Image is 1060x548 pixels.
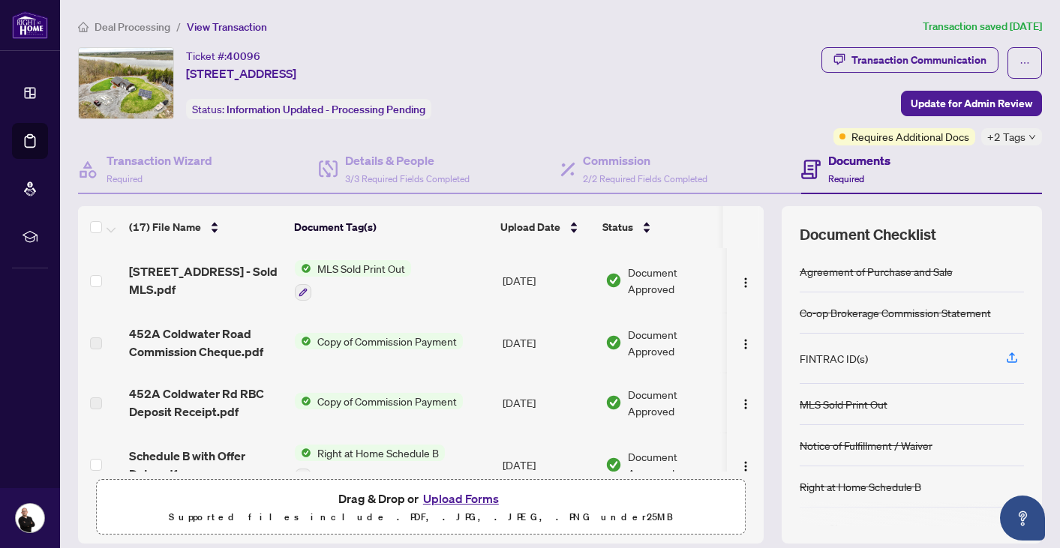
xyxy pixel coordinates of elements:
div: Notice of Fulfillment / Waiver [800,437,932,454]
span: Copy of Commission Payment [311,393,463,409]
div: Ticket #: [186,47,260,64]
span: Document Approved [628,264,722,297]
img: Logo [740,398,752,410]
td: [DATE] [497,313,599,373]
span: Deal Processing [95,20,170,34]
span: View Transaction [187,20,267,34]
span: 452A Coldwater Rd RBC Deposit Receipt.pdf [129,385,283,421]
div: Status: [186,99,431,119]
td: [DATE] [497,248,599,313]
th: Upload Date [494,206,596,248]
span: [STREET_ADDRESS] - Sold MLS.pdf [129,262,283,298]
span: Status [602,219,633,235]
div: Right at Home Schedule B [800,478,921,495]
button: Status IconMLS Sold Print Out [295,260,411,301]
span: Required [107,173,143,184]
img: Logo [740,338,752,350]
th: (17) File Name [123,206,288,248]
button: Logo [734,268,758,292]
button: Logo [734,453,758,477]
th: Status [596,206,724,248]
img: Logo [740,277,752,289]
button: Update for Admin Review [901,91,1042,116]
div: MLS Sold Print Out [800,396,887,412]
button: Transaction Communication [821,47,998,73]
span: Information Updated - Processing Pending [227,103,425,116]
td: [DATE] [497,433,599,497]
img: Status Icon [295,393,311,409]
span: Drag & Drop orUpload FormsSupported files include .PDF, .JPG, .JPEG, .PNG under25MB [97,480,745,535]
span: (17) File Name [129,219,201,235]
div: Agreement of Purchase and Sale [800,263,953,280]
button: Logo [734,331,758,355]
span: 3/3 Required Fields Completed [345,173,470,184]
button: Status IconCopy of Commission Payment [295,393,463,409]
span: +2 Tags [987,128,1025,145]
h4: Documents [828,151,890,169]
span: 452A Coldwater Road Commission Cheque.pdf [129,325,283,361]
span: Right at Home Schedule B [311,445,445,461]
h4: Details & People [345,151,470,169]
img: logo [12,11,48,39]
span: Required [828,173,864,184]
span: Drag & Drop or [338,489,503,508]
h4: Transaction Wizard [107,151,212,169]
img: Status Icon [295,445,311,461]
img: Document Status [605,394,622,411]
li: / [176,18,181,35]
span: ellipsis [1019,58,1030,68]
div: FINTRAC ID(s) [800,350,868,367]
span: MLS Sold Print Out [311,260,411,277]
span: Upload Date [500,219,560,235]
span: Document Approved [628,326,722,359]
button: Status IconCopy of Commission Payment [295,333,463,349]
article: Transaction saved [DATE] [923,18,1042,35]
button: Open asap [1000,496,1045,541]
span: [STREET_ADDRESS] [186,64,296,82]
span: 2/2 Required Fields Completed [583,173,707,184]
button: Upload Forms [419,489,503,508]
span: Document Approved [628,448,722,481]
img: Document Status [605,457,622,473]
td: [DATE] [497,373,599,433]
span: home [78,22,89,32]
img: Status Icon [295,260,311,277]
span: Document Approved [628,386,722,419]
img: Status Icon [295,333,311,349]
button: Logo [734,391,758,415]
span: Update for Admin Review [911,91,1032,115]
span: Requires Additional Docs [851,128,969,145]
img: Logo [740,460,752,472]
img: Profile Icon [16,504,44,532]
th: Document Tag(s) [288,206,494,248]
span: Schedule B with Offer Date.pdf [129,447,283,483]
img: Document Status [605,334,622,351]
span: Document Checklist [800,224,936,245]
div: Transaction Communication [851,48,986,72]
span: Copy of Commission Payment [311,333,463,349]
div: Co-op Brokerage Commission Statement [800,304,991,321]
img: Document Status [605,272,622,289]
span: down [1028,133,1036,141]
p: Supported files include .PDF, .JPG, .JPEG, .PNG under 25 MB [106,508,736,526]
img: IMG-X12211268_1.jpg [79,48,173,118]
button: Status IconRight at Home Schedule B [295,445,445,485]
span: 40096 [227,49,260,63]
h4: Commission [583,151,707,169]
